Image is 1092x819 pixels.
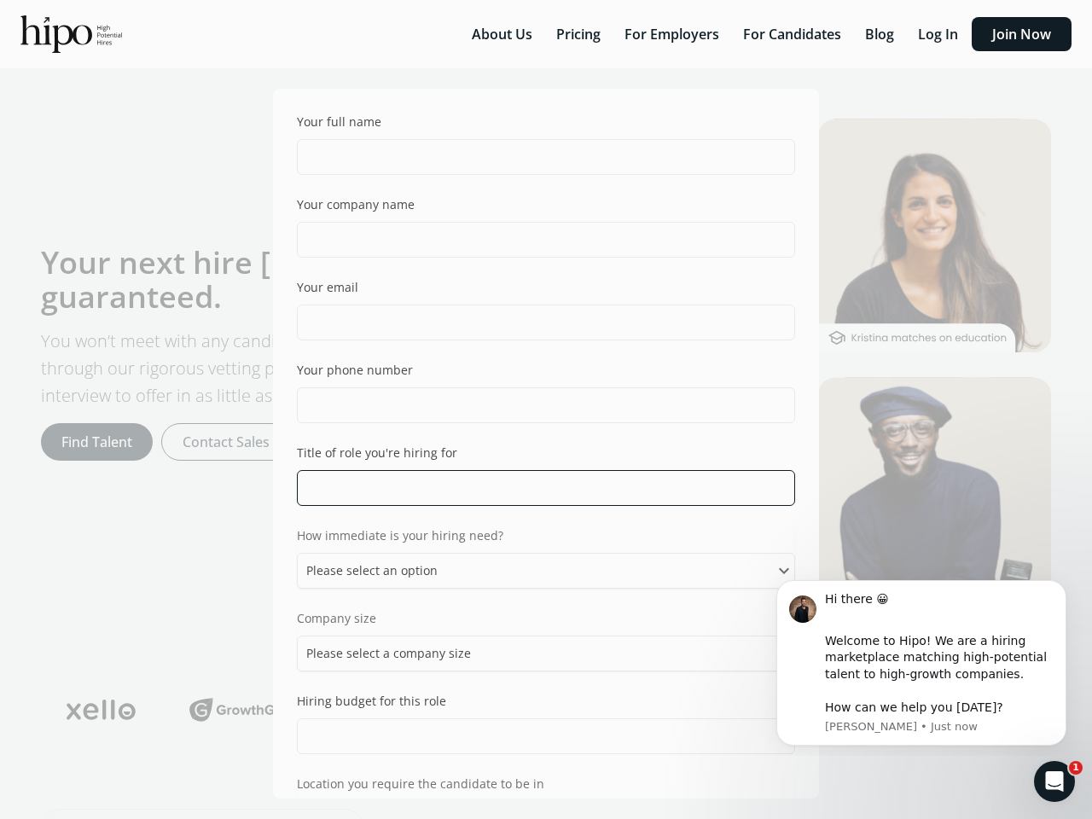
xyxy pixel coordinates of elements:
[297,444,457,462] div: Title of role you're hiring for
[908,17,968,51] button: Log In
[1034,761,1075,802] iframe: Intercom live chat
[297,609,795,627] div: Company size
[614,17,729,51] button: For Employers
[297,775,795,793] div: Location you require the candidate to be in
[751,565,1092,756] iframe: Intercom notifications message
[733,17,851,51] button: For Candidates
[297,278,358,296] div: Your email
[546,17,611,51] button: Pricing
[855,17,904,51] button: Blog
[614,25,733,44] a: For Employers
[855,25,908,44] a: Blog
[972,17,1072,51] button: Join Now
[297,692,446,710] div: Hiring budget for this role
[297,113,381,131] div: Your full name
[462,25,546,44] a: About Us
[20,15,122,53] img: official-logo
[908,25,972,44] a: Log In
[546,25,614,44] a: Pricing
[297,526,795,544] div: How immediate is your hiring need?
[462,17,543,51] button: About Us
[1069,761,1083,775] span: 1
[733,25,855,44] a: For Candidates
[297,195,415,213] div: Your company name
[297,361,413,379] div: Your phone number
[972,25,1072,44] a: Join Now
